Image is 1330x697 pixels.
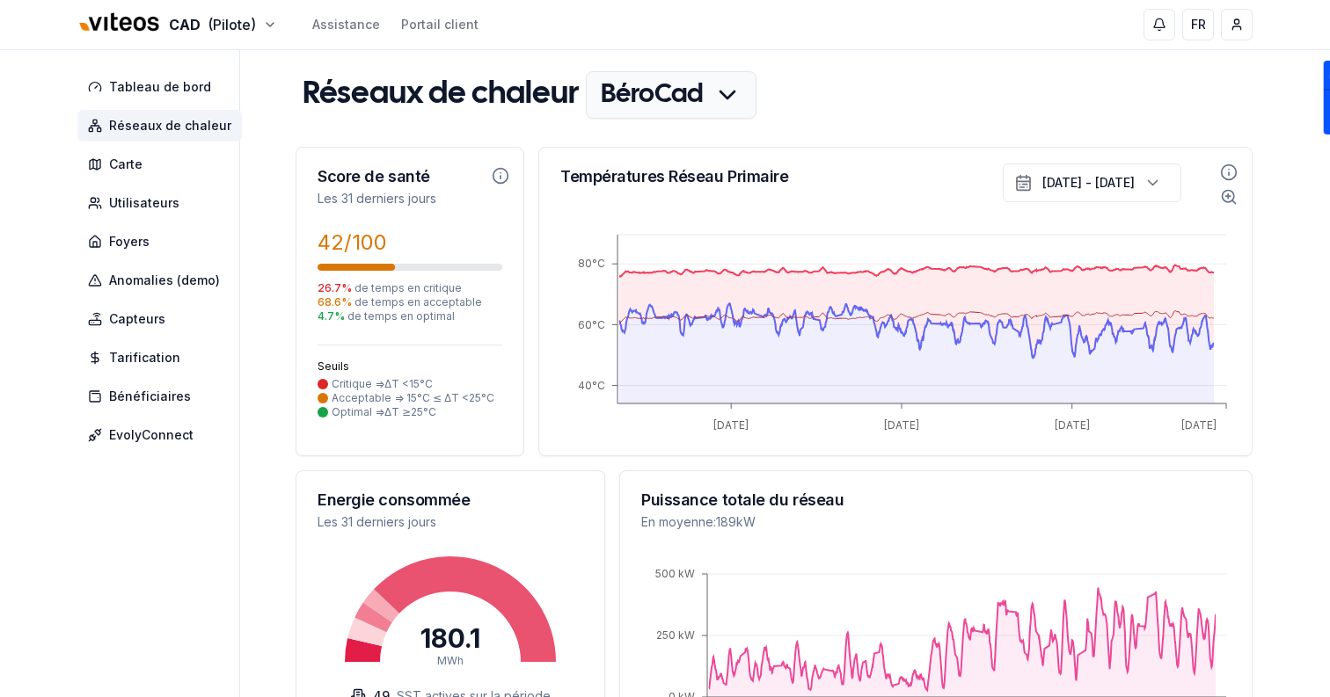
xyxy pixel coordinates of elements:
[655,567,695,580] tspan: 500 kW
[884,418,919,432] tspan: [DATE]
[318,295,352,309] span: 68.6 %
[560,169,1231,185] h3: Températures Réseau Primaire
[77,419,249,451] a: EvolyConnect
[77,187,249,219] a: Utilisateurs
[332,391,494,405] span: Acceptable => 15 °C ≤ ΔT < 25 °C
[318,513,583,531] p: Les 31 derniers jours
[109,310,165,328] span: Capteurs
[318,169,502,185] h3: Score de santé
[318,229,387,257] span: 42 /100
[77,110,249,142] a: Réseaux de chaleur
[77,342,249,374] a: Tarification
[318,309,345,323] span: 4.7 %
[109,272,220,289] span: Anomalies (demo)
[656,628,695,642] tspan: 250 kW
[318,281,502,295] span: de temps en critique
[318,309,502,323] span: de temps en optimal
[169,14,201,35] span: CAD
[77,149,249,180] a: Carte
[601,79,742,111] h1: BéroCad
[109,117,231,134] span: Réseaux de chaleur
[1055,418,1090,432] tspan: [DATE]
[109,233,150,250] span: Foyers
[109,156,142,173] span: Carte
[1191,16,1206,33] span: FR
[578,318,605,331] tspan: 60°C
[318,359,502,374] div: Seuils
[109,349,180,367] span: Tarification
[318,492,583,508] h3: Energie consommée
[208,14,256,35] span: (Pilote)
[77,226,249,258] a: Foyers
[578,379,605,392] tspan: 40°C
[332,405,436,419] span: Optimal => ΔT ≥ 25 °C
[1220,163,1238,181] button: Informations sur la température
[109,426,194,444] span: EvolyConnect
[713,418,749,432] tspan: [DATE]
[77,381,249,412] a: Bénéficiaires
[109,388,191,405] span: Bénéficiaires
[77,2,162,44] img: Viteos - CAD Logo
[437,654,464,667] tspan: MWh
[109,78,211,96] span: Tableau de bord
[641,513,1231,531] p: En moyenne : 189 kW
[401,16,479,33] a: Portail client
[312,16,380,33] a: Assistance
[332,377,433,391] span: Critique => ΔT < 15 °C
[1003,163,1181,202] button: [DATE] - [DATE]
[420,622,480,654] tspan: 180.1
[77,71,249,103] a: Tableau de bord
[1042,174,1135,192] div: [DATE] - [DATE]
[1220,188,1238,206] button: Informations sur le zoom
[1182,9,1214,40] button: FR
[641,492,1231,508] h3: Puissance totale du réseau
[318,190,502,207] p: Les 31 derniers jours
[318,281,352,294] span: 26.7 %
[109,194,179,212] span: Utilisateurs
[318,295,502,309] span: de temps en acceptable
[77,303,249,335] a: Capteurs
[578,257,605,270] tspan: 80°C
[303,77,579,113] h1: Réseaux de chaleur
[77,6,277,44] button: CAD(Pilote)
[1181,418,1217,432] tspan: [DATE]
[492,167,509,185] button: Informations sur le score de santé
[77,265,249,296] a: Anomalies (demo)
